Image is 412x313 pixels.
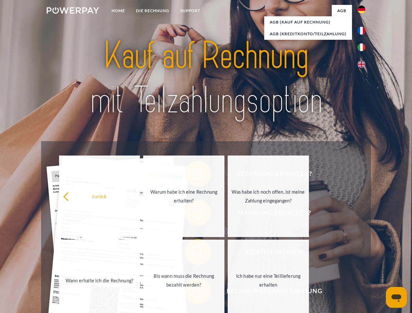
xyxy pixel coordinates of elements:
a: agb [332,5,352,17]
iframe: Schaltfläche zum Öffnen des Messaging-Fensters [386,287,407,308]
a: AGB (Kauf auf Rechnung) [264,16,352,28]
img: en [358,60,365,68]
div: Wann erhalte ich die Rechnung? [63,276,136,285]
a: Was habe ich noch offen, ist meine Zahlung eingegangen? [228,156,309,237]
a: SUPPORT [175,5,206,17]
img: logo-powerpay-white.svg [47,7,99,14]
a: AGB (Kreditkonto/Teilzahlung) [264,28,352,40]
div: Was habe ich noch offen, ist meine Zahlung eingegangen? [232,187,305,205]
div: Warum habe ich eine Rechnung erhalten? [147,187,221,205]
a: DIE RECHNUNG [130,5,175,17]
div: Bis wann muss die Rechnung bezahlt werden? [147,272,221,289]
img: fr [358,27,365,35]
div: Ich habe nur eine Teillieferung erhalten [232,272,305,289]
a: Home [106,5,130,17]
img: title-powerpay_de.svg [62,31,350,125]
div: zurück [63,192,136,201]
img: it [358,43,365,51]
img: de [358,6,365,13]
